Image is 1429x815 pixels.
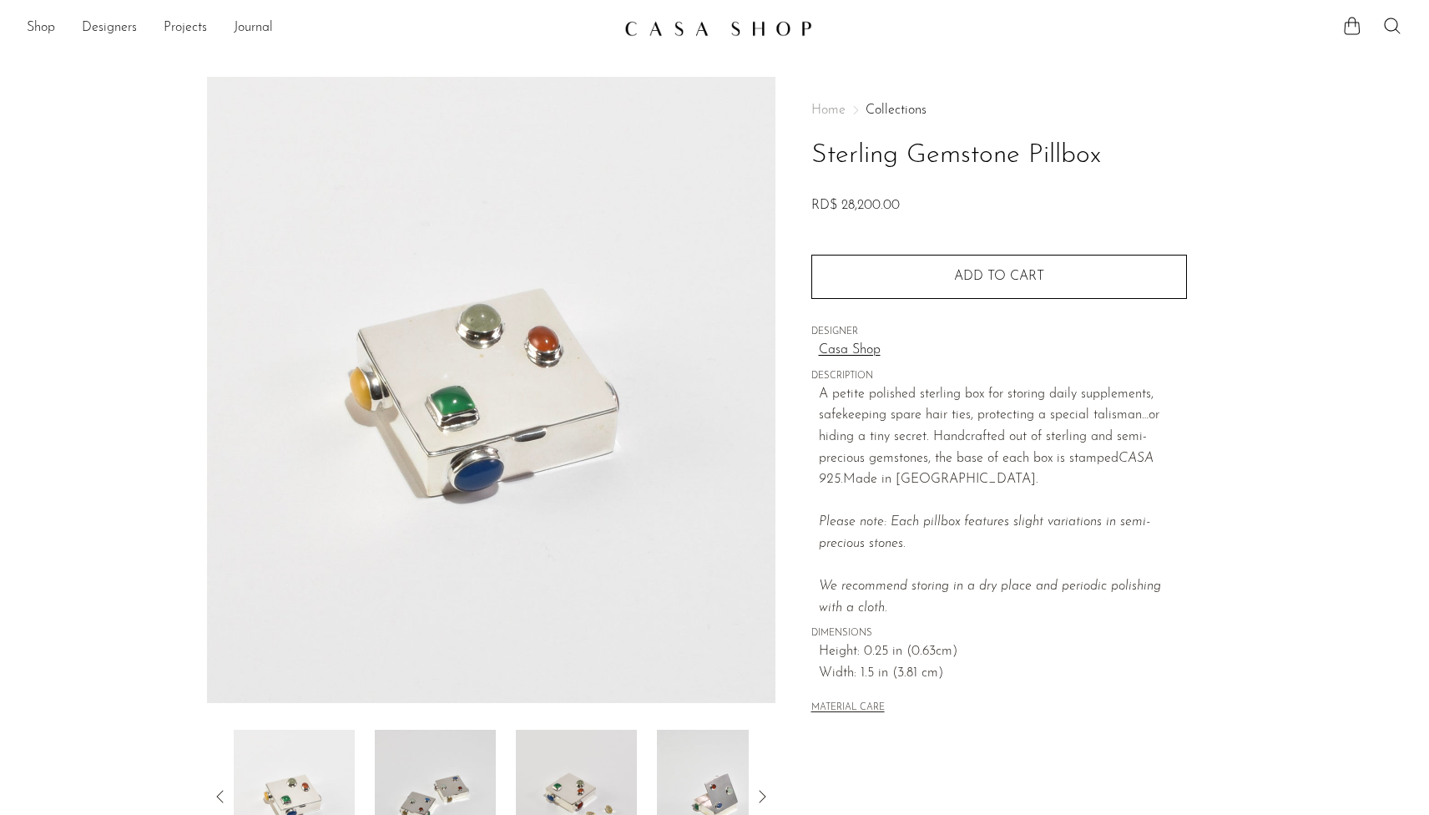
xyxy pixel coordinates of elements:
a: Shop [27,18,55,39]
span: DIMENSIONS [811,626,1187,641]
img: Sterling Gemstone Pillbox [207,77,775,703]
nav: Desktop navigation [27,14,611,43]
span: Home [811,104,846,117]
a: Casa Shop [819,340,1187,362]
span: Width: 1.5 in (3.81 cm) [819,663,1187,685]
a: Journal [234,18,273,39]
button: Add to cart [811,255,1187,298]
p: A petite polished sterling box for storing daily supplements, safekeeping spare hair ties, protec... [819,384,1187,620]
a: Collections [866,104,927,117]
span: DESIGNER [811,325,1187,340]
span: Height: 0.25 in (0.63cm) [819,641,1187,663]
a: Projects [164,18,207,39]
nav: Breadcrumbs [811,104,1187,117]
span: RD$ 28,200.00 [811,199,900,212]
button: MATERIAL CARE [811,702,885,715]
span: Add to cart [954,270,1044,283]
a: Designers [82,18,137,39]
h1: Sterling Gemstone Pillbox [811,134,1187,177]
span: DESCRIPTION [811,369,1187,384]
em: Please note: Each pillbox features slight variations in semi-precious stones. [819,515,1161,614]
ul: NEW HEADER MENU [27,14,611,43]
i: We recommend storing in a dry place and periodic polishing with a cloth. [819,580,1161,615]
